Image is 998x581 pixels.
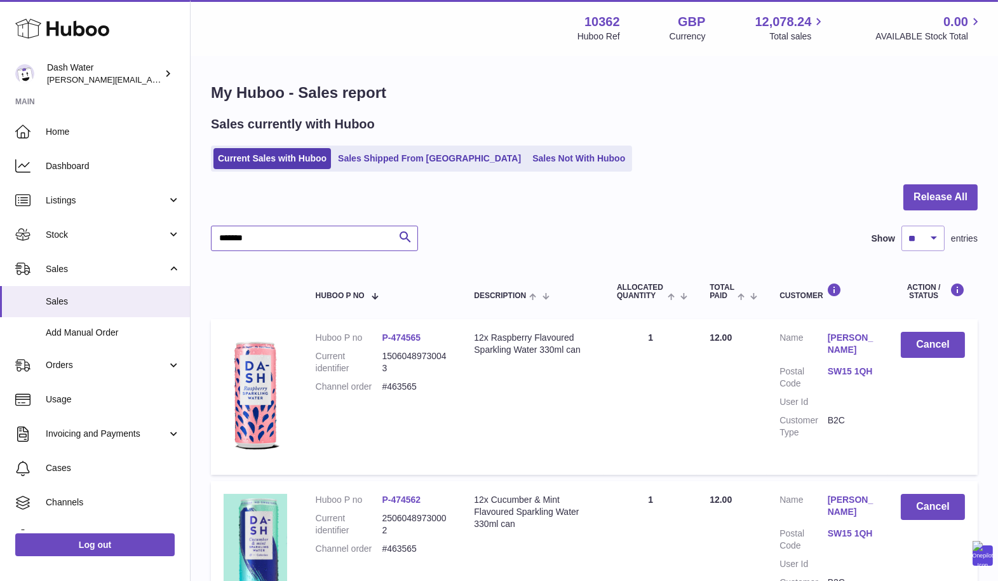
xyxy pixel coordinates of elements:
[46,496,180,509] span: Channels
[710,284,734,300] span: Total paid
[46,195,167,207] span: Listings
[951,233,978,245] span: entries
[316,381,382,393] dt: Channel order
[211,83,978,103] h1: My Huboo - Sales report
[779,283,875,300] div: Customer
[779,414,827,439] dt: Customer Type
[828,366,875,378] a: SW15 1QH
[46,359,167,371] span: Orders
[46,296,180,308] span: Sales
[828,494,875,518] a: [PERSON_NAME]
[779,332,827,359] dt: Name
[46,428,167,440] span: Invoicing and Payments
[46,462,180,474] span: Cases
[779,494,827,521] dt: Name
[382,381,448,393] dd: #463565
[828,414,875,439] dd: B2C
[47,74,255,85] span: [PERSON_NAME][EMAIL_ADDRESS][DOMAIN_NAME]
[316,332,382,344] dt: Huboo P no
[46,393,180,406] span: Usage
[901,283,965,300] div: Action / Status
[382,332,421,343] a: P-474565
[382,512,448,537] dd: 25060489730002
[828,332,875,356] a: [PERSON_NAME]
[46,160,180,172] span: Dashboard
[224,332,287,459] img: 103621706197785.png
[213,148,331,169] a: Current Sales with Huboo
[474,494,591,530] div: 12x Cucumber & Mint Flavoured Sparkling Water 330ml can
[779,396,827,408] dt: User Id
[617,284,664,300] span: ALLOCATED Quantity
[779,528,827,552] dt: Postal Code
[670,31,706,43] div: Currency
[755,13,826,43] a: 12,078.24 Total sales
[316,512,382,537] dt: Current identifier
[901,332,965,358] button: Cancel
[769,31,826,43] span: Total sales
[334,148,525,169] a: Sales Shipped From [GEOGRAPHIC_DATA]
[828,528,875,540] a: SW15 1QH
[316,494,382,506] dt: Huboo P no
[872,233,895,245] label: Show
[528,148,630,169] a: Sales Not With Huboo
[46,229,167,241] span: Stock
[710,495,732,505] span: 12.00
[710,332,732,343] span: 12.00
[943,13,968,31] span: 0.00
[382,350,448,374] dd: 15060489730043
[382,495,421,505] a: P-474562
[779,558,827,570] dt: User Id
[678,13,705,31] strong: GBP
[316,350,382,374] dt: Current identifier
[15,533,175,556] a: Log out
[211,116,375,133] h2: Sales currently with Huboo
[875,31,983,43] span: AVAILABLE Stock Total
[901,494,965,520] button: Cancel
[15,64,34,83] img: james@dash-water.com
[903,184,978,210] button: Release All
[875,13,983,43] a: 0.00 AVAILABLE Stock Total
[316,292,365,300] span: Huboo P no
[755,13,811,31] span: 12,078.24
[474,292,526,300] span: Description
[474,332,591,356] div: 12x Raspberry Flavoured Sparkling Water 330ml can
[46,263,167,275] span: Sales
[46,126,180,138] span: Home
[46,327,180,339] span: Add Manual Order
[604,319,697,475] td: 1
[382,543,448,555] dd: #463565
[584,13,620,31] strong: 10362
[577,31,620,43] div: Huboo Ref
[316,543,382,555] dt: Channel order
[779,366,827,390] dt: Postal Code
[47,62,161,86] div: Dash Water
